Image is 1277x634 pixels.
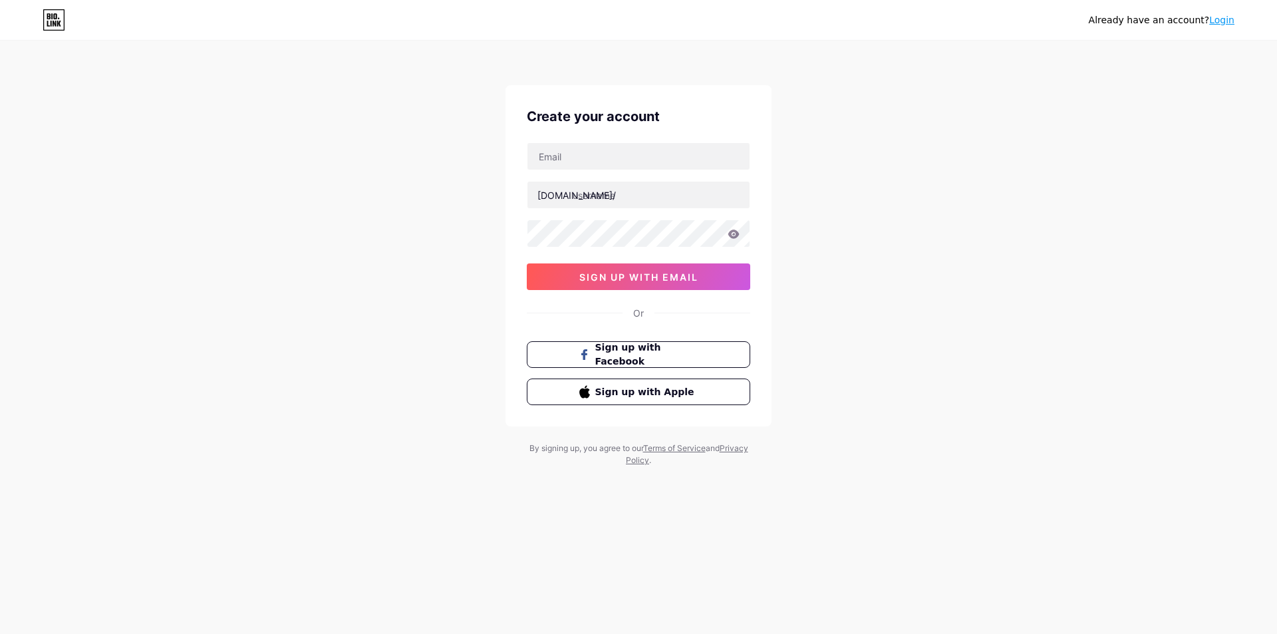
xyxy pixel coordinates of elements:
div: Or [633,306,644,320]
div: By signing up, you agree to our and . [525,442,752,466]
a: Terms of Service [643,443,706,453]
button: Sign up with Apple [527,379,750,405]
span: Sign up with Facebook [595,341,698,369]
button: sign up with email [527,263,750,290]
input: username [527,182,750,208]
button: Sign up with Facebook [527,341,750,368]
div: Create your account [527,106,750,126]
span: Sign up with Apple [595,385,698,399]
a: Login [1209,15,1234,25]
div: Already have an account? [1089,13,1234,27]
div: [DOMAIN_NAME]/ [537,188,616,202]
input: Email [527,143,750,170]
span: sign up with email [579,271,698,283]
